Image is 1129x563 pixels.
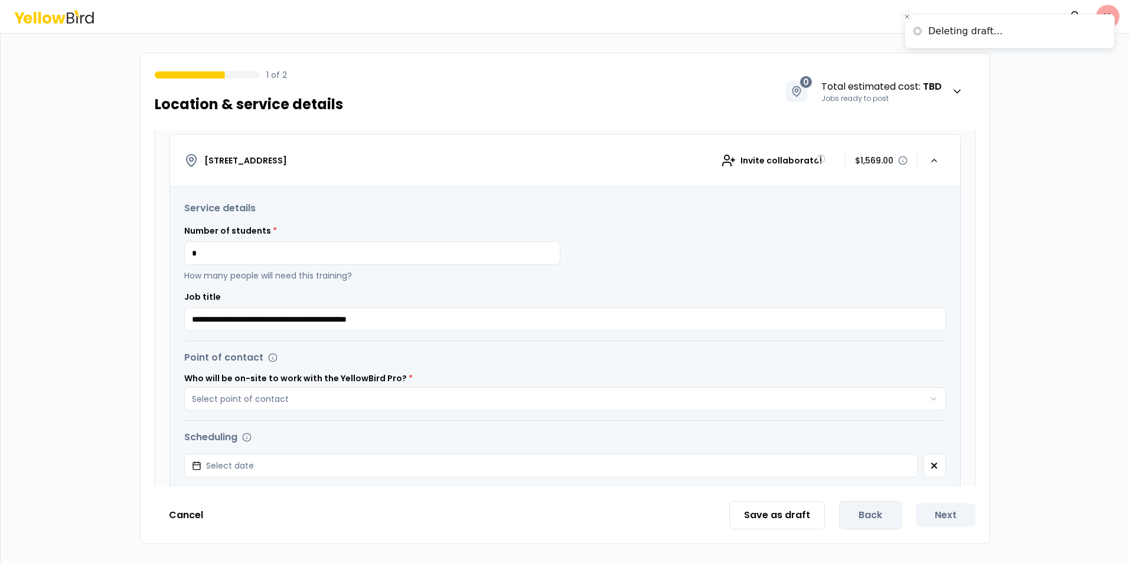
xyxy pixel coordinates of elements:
strong: TBD [923,80,942,93]
h3: Point of contact [184,351,263,365]
label: Number of students [184,225,277,237]
button: [STREET_ADDRESS]Invite collaborator$1,569.00 [170,135,960,187]
h1: Location & service details [155,95,343,114]
p: 1 of 2 [266,69,287,81]
span: Jobs ready to post [821,94,889,103]
button: Cancel [155,503,217,527]
span: Total estimated cost : [821,80,942,94]
h4: [STREET_ADDRESS] [204,155,287,166]
span: Select date [206,460,254,472]
p: $1,569.00 [855,155,893,166]
button: Select date [184,454,918,477]
button: 0Total estimated cost: TBDJobs ready to post [774,67,975,116]
button: Save as draft [729,501,825,529]
h3: Service details [184,201,946,215]
span: 0 [800,76,812,88]
p: How many people will need this training? [184,270,560,281]
h3: Scheduling [184,430,237,444]
label: Job title [184,291,221,303]
span: Invite collaborator [740,155,823,166]
div: Invite collaborator [709,149,836,172]
span: LL [1096,5,1120,28]
label: Who will be on-site to work with the YellowBird Pro? [184,374,946,382]
button: Select point of contact [184,387,946,411]
div: Deleting draft... [928,24,1003,38]
button: Close toast [901,11,913,22]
